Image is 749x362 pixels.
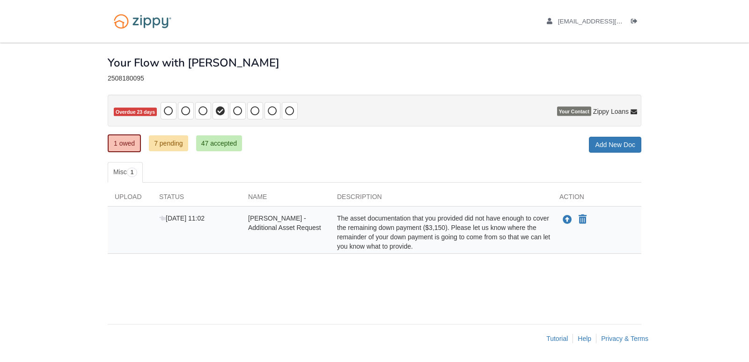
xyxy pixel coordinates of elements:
div: Name [241,192,330,206]
div: Status [152,192,241,206]
div: Description [330,192,552,206]
button: Declare Edward Olivares Lopez - Additional Asset Request not applicable [578,214,587,225]
span: Overdue 23 days [114,108,157,117]
a: Privacy & Terms [601,335,648,342]
div: Action [552,192,641,206]
div: The asset documentation that you provided did not have enough to cover the remaining down payment... [330,214,552,251]
div: Upload [108,192,152,206]
span: adominguez6804@gmail.com [558,18,665,25]
a: Misc [108,162,143,183]
span: 1 [127,168,138,177]
a: Tutorial [546,335,568,342]
span: Zippy Loans [593,107,629,116]
div: 2508180095 [108,74,641,82]
span: Your Contact [557,107,591,116]
span: [PERSON_NAME] - Additional Asset Request [248,214,321,231]
a: 7 pending [149,135,188,151]
button: Upload Edward Olivares Lopez - Additional Asset Request [562,214,573,226]
a: 1 owed [108,134,141,152]
a: Add New Doc [589,137,641,153]
a: edit profile [547,18,665,27]
a: Log out [631,18,641,27]
a: 47 accepted [196,135,242,151]
h1: Your Flow with [PERSON_NAME] [108,57,279,69]
span: [DATE] 11:02 [159,214,205,222]
a: Help [578,335,591,342]
img: Logo [108,9,177,33]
